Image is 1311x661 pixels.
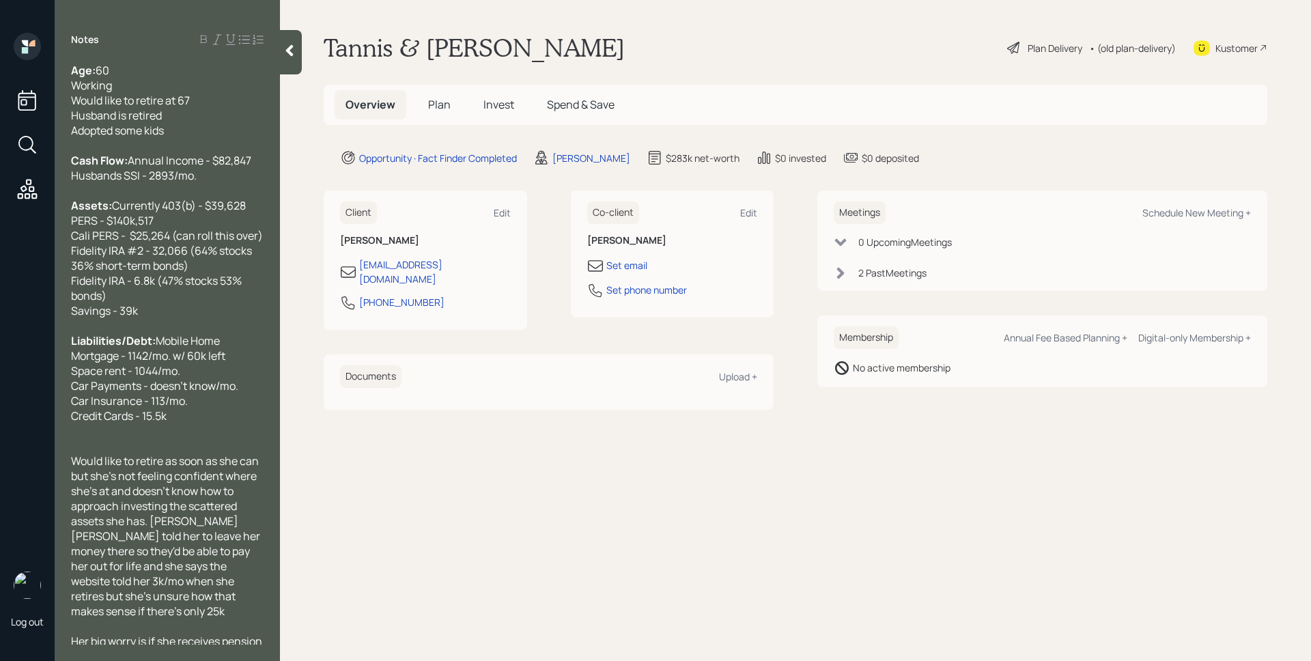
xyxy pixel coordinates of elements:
[862,151,919,165] div: $0 deposited
[340,235,511,247] h6: [PERSON_NAME]
[483,97,514,112] span: Invest
[1138,331,1251,344] div: Digital-only Membership +
[71,198,112,213] span: Assets:
[834,201,886,224] h6: Meetings
[1028,41,1082,55] div: Plan Delivery
[606,283,687,297] div: Set phone number
[1004,331,1127,344] div: Annual Fee Based Planning +
[606,258,647,272] div: Set email
[858,235,952,249] div: 0 Upcoming Meeting s
[71,198,263,318] span: Currently 403(b) - $39,628 PERS - $140k,517 Cali PERS - $25,264 (can roll this over) Fidelity IRA...
[587,235,758,247] h6: [PERSON_NAME]
[547,97,615,112] span: Spend & Save
[359,295,445,309] div: [PHONE_NUMBER]
[11,615,44,628] div: Log out
[71,153,251,183] span: Annual Income - $82,847 Husbands SSI - 2893/mo.
[428,97,451,112] span: Plan
[71,33,99,46] label: Notes
[71,333,156,348] span: Liabilities/Debt:
[853,361,950,375] div: No active membership
[552,151,630,165] div: [PERSON_NAME]
[346,97,395,112] span: Overview
[858,266,927,280] div: 2 Past Meeting s
[359,151,517,165] div: Opportunity · Fact Finder Completed
[587,201,639,224] h6: Co-client
[1142,206,1251,219] div: Schedule New Meeting +
[340,365,401,388] h6: Documents
[324,33,625,63] h1: Tannis & [PERSON_NAME]
[494,206,511,219] div: Edit
[71,453,262,619] span: Would like to retire as soon as she can but she's not feeling confident where she's at and doesn'...
[740,206,757,219] div: Edit
[666,151,739,165] div: $283k net-worth
[719,370,757,383] div: Upload +
[359,257,511,286] div: [EMAIL_ADDRESS][DOMAIN_NAME]
[775,151,826,165] div: $0 invested
[340,201,377,224] h6: Client
[834,326,899,349] h6: Membership
[14,572,41,599] img: james-distasi-headshot.png
[71,63,190,138] span: 60 Working Would like to retire at 67 Husband is retired Adopted some kids
[71,153,128,168] span: Cash Flow:
[1089,41,1176,55] div: • (old plan-delivery)
[1215,41,1258,55] div: Kustomer
[71,333,238,423] span: Mobile Home Mortgage - 1142/mo. w/ 60k left Space rent - 1044/mo. Car Payments - doesn't know/mo....
[71,63,96,78] span: Age:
